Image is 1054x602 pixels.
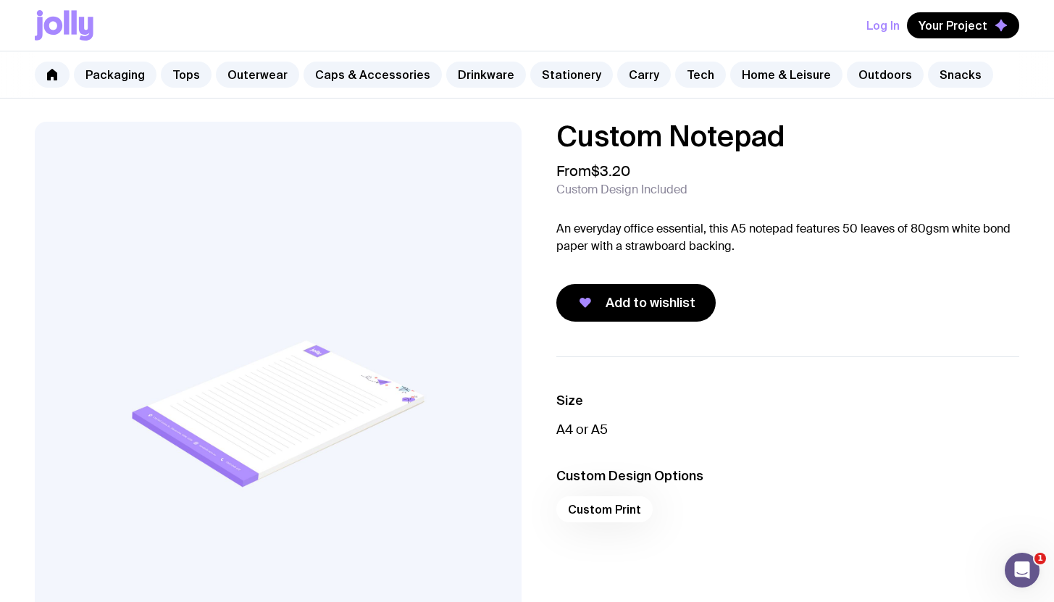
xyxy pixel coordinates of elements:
[907,12,1019,38] button: Your Project
[591,162,630,180] span: $3.20
[304,62,442,88] a: Caps & Accessories
[1034,553,1046,564] span: 1
[617,62,671,88] a: Carry
[161,62,212,88] a: Tops
[556,284,716,322] button: Add to wishlist
[556,122,1020,151] h1: Custom Notepad
[556,467,1020,485] h3: Custom Design Options
[1005,553,1040,588] iframe: Intercom live chat
[556,421,1020,438] p: A4 or A5
[675,62,726,88] a: Tech
[606,294,695,312] span: Add to wishlist
[556,162,630,180] span: From
[556,392,1020,409] h3: Size
[847,62,924,88] a: Outdoors
[216,62,299,88] a: Outerwear
[919,18,987,33] span: Your Project
[74,62,156,88] a: Packaging
[446,62,526,88] a: Drinkware
[928,62,993,88] a: Snacks
[866,12,900,38] button: Log In
[556,220,1020,255] p: An everyday office essential, this A5 notepad features 50 leaves of 80gsm white bond paper with a...
[730,62,842,88] a: Home & Leisure
[530,62,613,88] a: Stationery
[556,183,687,197] span: Custom Design Included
